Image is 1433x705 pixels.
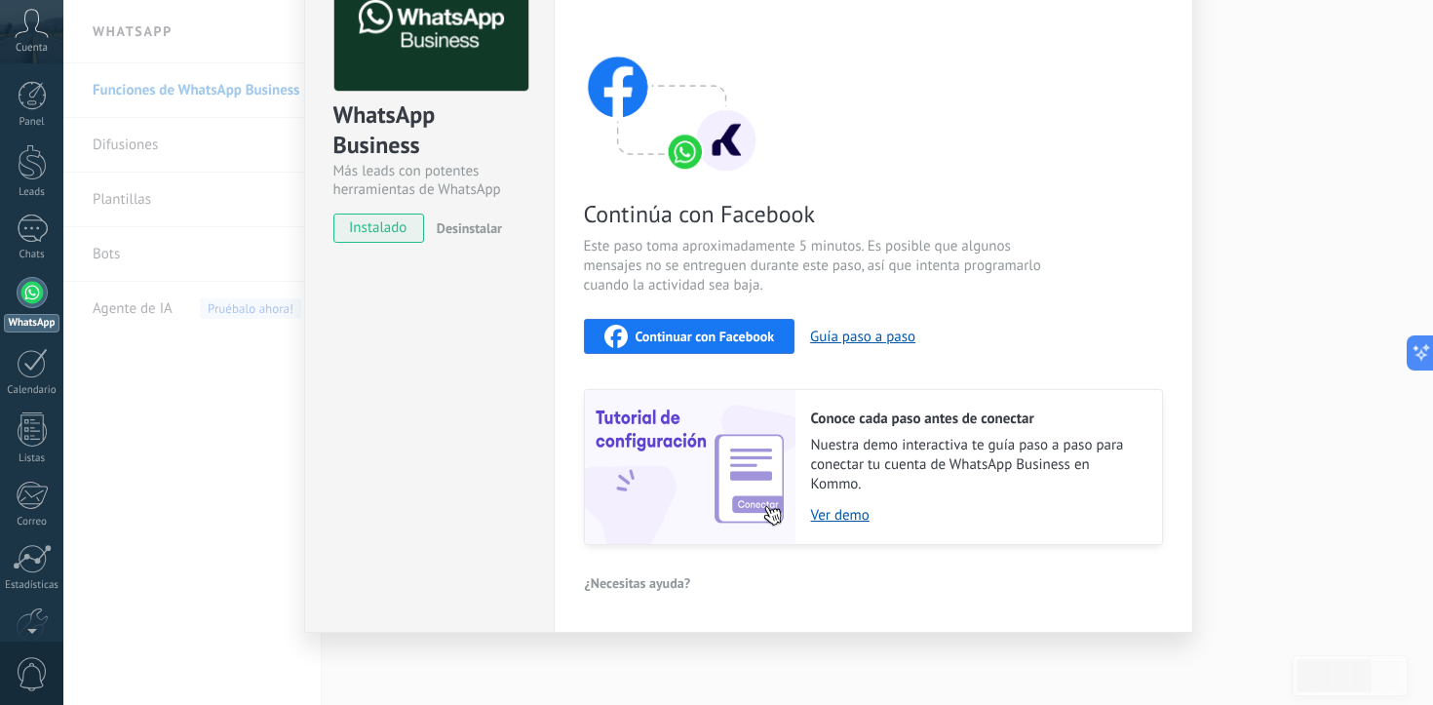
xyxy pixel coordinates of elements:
div: WhatsApp Business [333,99,525,162]
a: Ver demo [811,506,1143,525]
span: ¿Necesitas ayuda? [585,576,691,590]
span: Continuar con Facebook [636,330,775,343]
button: Guía paso a paso [810,328,915,346]
button: Continuar con Facebook [584,319,795,354]
div: Estadísticas [4,579,60,592]
div: Correo [4,516,60,529]
div: Calendario [4,384,60,397]
h2: Conoce cada paso antes de conectar [811,410,1143,428]
span: instalado [334,214,423,243]
div: Panel [4,116,60,129]
div: WhatsApp [4,314,59,333]
span: Cuenta [16,42,48,55]
div: Chats [4,249,60,261]
div: Listas [4,452,60,465]
button: Desinstalar [429,214,502,243]
img: connect with facebook [584,19,759,175]
button: ¿Necesitas ayuda? [584,568,692,598]
span: Continúa con Facebook [584,199,1048,229]
div: Leads [4,186,60,199]
div: Más leads con potentes herramientas de WhatsApp [333,162,525,199]
span: Este paso toma aproximadamente 5 minutos. Es posible que algunos mensajes no se entreguen durante... [584,237,1048,295]
span: Nuestra demo interactiva te guía paso a paso para conectar tu cuenta de WhatsApp Business en Kommo. [811,436,1143,494]
span: Desinstalar [437,219,502,237]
